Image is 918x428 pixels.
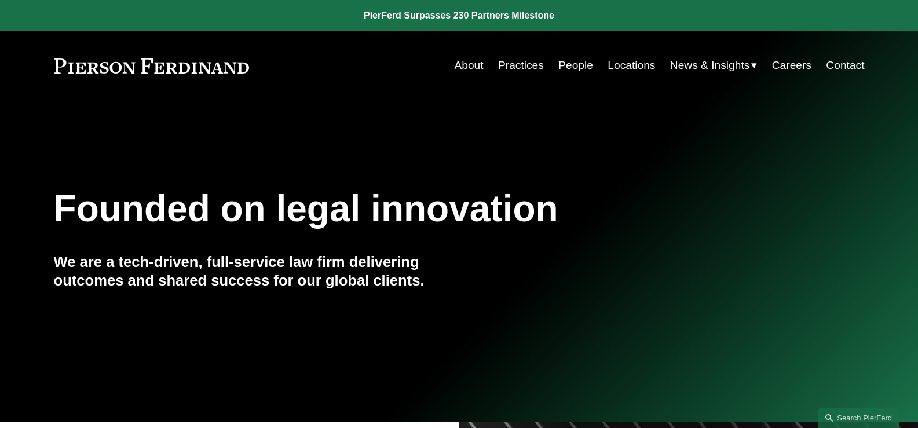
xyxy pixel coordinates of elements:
a: Contact [826,54,864,76]
a: About [454,54,483,76]
a: Careers [772,54,811,76]
a: Practices [498,54,544,76]
a: People [558,54,593,76]
a: folder dropdown [670,54,758,76]
a: Locations [608,54,655,76]
span: News & Insights [670,56,750,76]
h1: Founded on legal innovation [54,188,730,230]
h4: We are a tech-driven, full-service law firm delivering outcomes and shared success for our global... [54,253,459,290]
a: Search this site [818,408,899,428]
